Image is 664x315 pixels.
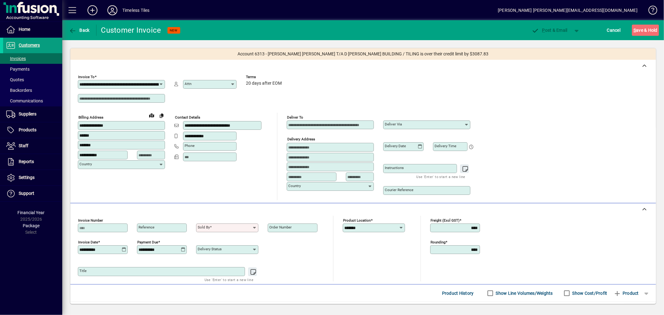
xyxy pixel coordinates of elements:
[3,22,62,37] a: Home
[3,186,62,201] a: Support
[605,25,622,36] button: Cancel
[3,74,62,85] a: Quotes
[79,269,87,273] mat-label: Title
[185,143,195,148] mat-label: Phone
[440,288,476,299] button: Product History
[3,122,62,138] a: Products
[417,173,465,180] mat-hint: Use 'Enter' to start a new line
[571,290,607,296] label: Show Cost/Profit
[246,75,283,79] span: Terms
[170,28,178,32] span: NEW
[3,138,62,154] a: Staff
[205,276,253,283] mat-hint: Use 'Enter' to start a new line
[78,218,103,223] mat-label: Invoice number
[19,127,36,132] span: Products
[69,28,90,33] span: Back
[385,166,404,170] mat-label: Instructions
[6,56,26,61] span: Invoices
[19,143,28,148] span: Staff
[137,240,158,244] mat-label: Payment due
[3,154,62,170] a: Reports
[498,5,638,15] div: [PERSON_NAME] [PERSON_NAME][EMAIL_ADDRESS][DOMAIN_NAME]
[431,240,445,244] mat-label: Rounding
[288,184,301,188] mat-label: Country
[19,191,34,196] span: Support
[614,288,639,298] span: Product
[531,28,567,33] span: ost & Email
[6,98,43,103] span: Communications
[3,96,62,106] a: Communications
[607,25,621,35] span: Cancel
[610,288,642,299] button: Product
[6,67,30,72] span: Payments
[198,247,222,251] mat-label: Delivery status
[62,25,97,36] app-page-header-button: Back
[82,5,102,16] button: Add
[19,111,36,116] span: Suppliers
[528,25,571,36] button: Post & Email
[101,25,161,35] div: Customer Invoice
[147,110,157,120] a: View on map
[3,85,62,96] a: Backorders
[198,225,210,229] mat-label: Sold by
[6,77,24,82] span: Quotes
[385,144,406,148] mat-label: Delivery date
[238,51,489,57] span: Account 6313 - [PERSON_NAME] [PERSON_NAME] T/A D [PERSON_NAME] BUILDING / TILING is over their cr...
[385,122,402,126] mat-label: Deliver via
[632,25,659,36] button: Save & Hold
[644,1,656,21] a: Knowledge Base
[633,25,657,35] span: ave & Hold
[3,106,62,122] a: Suppliers
[18,210,45,215] span: Financial Year
[442,288,474,298] span: Product History
[633,28,636,33] span: S
[495,290,553,296] label: Show Line Volumes/Weights
[435,144,456,148] mat-label: Delivery time
[6,88,32,93] span: Backorders
[3,53,62,64] a: Invoices
[122,5,149,15] div: Timeless Tiles
[23,223,40,228] span: Package
[3,170,62,186] a: Settings
[19,159,34,164] span: Reports
[343,218,371,223] mat-label: Product location
[78,75,95,79] mat-label: Invoice To
[185,82,191,86] mat-label: Attn
[542,28,545,33] span: P
[157,110,167,120] button: Copy to Delivery address
[269,225,292,229] mat-label: Order number
[19,175,35,180] span: Settings
[19,43,40,48] span: Customers
[287,115,303,120] mat-label: Deliver To
[79,162,92,166] mat-label: Country
[67,25,91,36] button: Back
[3,64,62,74] a: Payments
[246,81,282,86] span: 20 days after EOM
[102,5,122,16] button: Profile
[385,188,413,192] mat-label: Courier Reference
[431,218,459,223] mat-label: Freight (excl GST)
[139,225,154,229] mat-label: Reference
[19,27,30,32] span: Home
[78,240,98,244] mat-label: Invoice date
